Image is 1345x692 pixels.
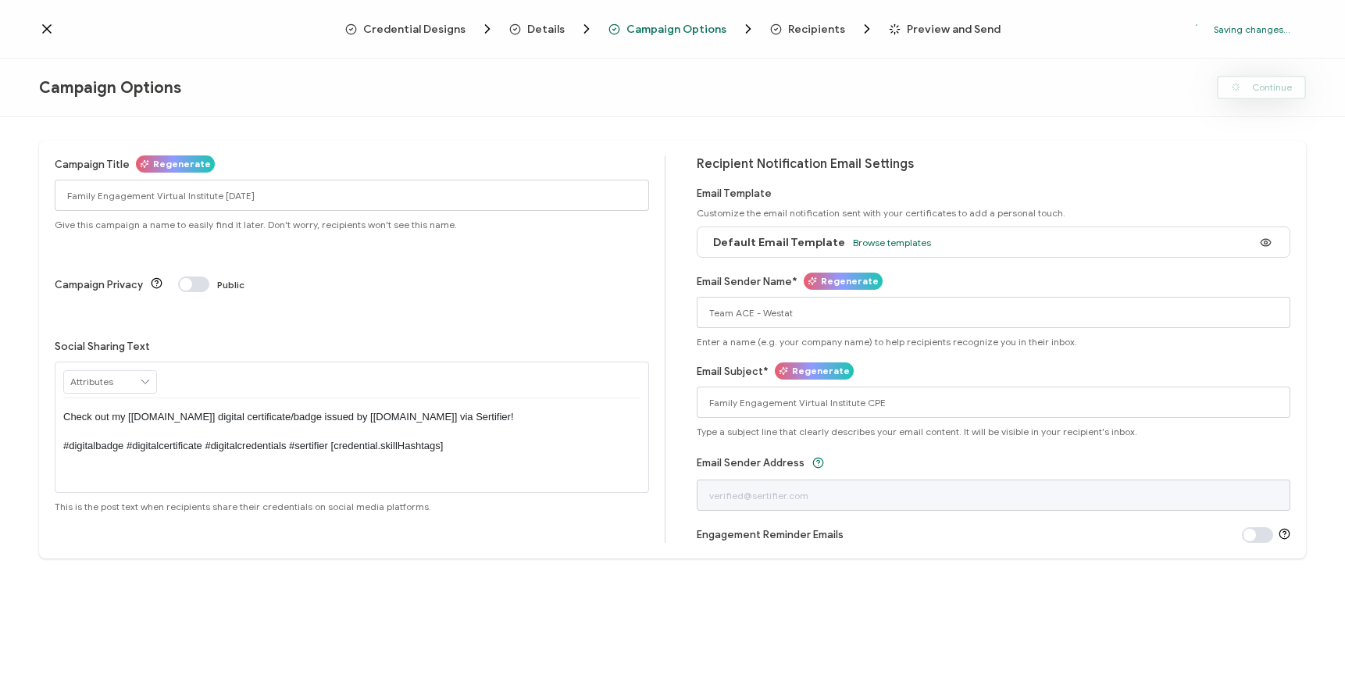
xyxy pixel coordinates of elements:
span: This is the post text when recipients share their credentials on social media platforms. [55,501,431,512]
span: Recipient Notification Email Settings [697,156,914,172]
span: Customize the email notification sent with your certificates to add a personal touch. [697,207,1065,219]
label: Email Sender Name* [697,276,797,287]
span: Details [509,21,594,37]
span: Details [527,23,565,35]
span: Browse templates [853,237,931,248]
input: Subject [697,387,1291,418]
span: Campaign Options [608,21,756,37]
label: Email Sender Address [697,457,805,469]
span: Campaign Options [39,78,181,98]
span: Credential Designs [345,21,495,37]
span: Preview and Send [907,23,1001,35]
div: Breadcrumb [345,21,1001,37]
span: Regenerate [821,273,879,290]
iframe: Chat Widget [1267,617,1345,692]
span: Recipients [770,21,875,37]
input: Campaign Options [55,180,649,211]
span: Give this campaign a name to easily find it later. Don't worry, recipients won't see this name. [55,219,457,230]
span: Enter a name (e.g. your company name) to help recipients recognize you in their inbox. [697,336,1077,348]
span: Default Email Template [713,236,845,249]
span: Regenerate [792,362,850,380]
span: Preview and Send [889,23,1001,35]
span: Recipients [788,23,845,35]
label: Email Template [697,187,772,199]
p: Saving changes... [1214,23,1290,35]
span: Regenerate [153,155,211,173]
label: Campaign Title [55,159,130,170]
span: Type a subject line that clearly describes your email content. It will be visible in your recipie... [697,426,1137,437]
label: Campaign Privacy [55,279,143,291]
label: Email Subject* [697,366,769,377]
span: Credential Designs [363,23,466,35]
label: Social Sharing Text [55,341,150,352]
span: Campaign Options [626,23,726,35]
input: Attributes [64,371,156,393]
span: Public [217,279,244,291]
input: Name [697,297,1291,328]
p: Check out my [[DOMAIN_NAME]] digital certificate/badge issued by [[DOMAIN_NAME]] via Sertifier! #... [63,410,640,453]
label: Engagement Reminder Emails [697,529,844,540]
input: verified@sertifier.com [697,480,1291,511]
